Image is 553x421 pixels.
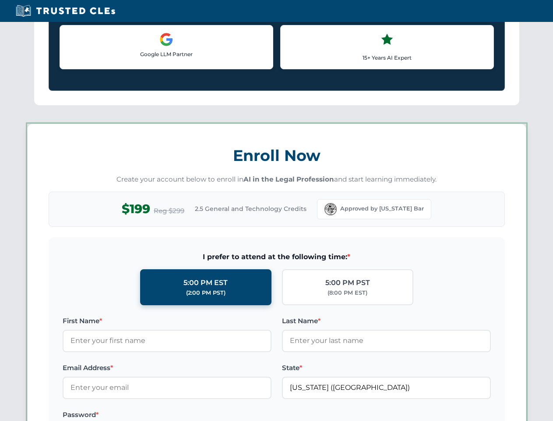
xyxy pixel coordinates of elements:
label: Email Address [63,363,271,373]
label: State [282,363,491,373]
div: 5:00 PM PST [325,277,370,289]
label: Password [63,410,271,420]
input: Enter your email [63,377,271,399]
img: Trusted CLEs [13,4,118,18]
h3: Enroll Now [49,142,505,169]
img: Florida Bar [324,203,337,215]
p: Create your account below to enroll in and start learning immediately. [49,175,505,185]
p: Google LLM Partner [67,50,266,58]
div: (2:00 PM PST) [186,289,225,297]
img: Google [159,32,173,46]
label: First Name [63,316,271,326]
span: Reg $299 [154,206,184,216]
p: 15+ Years AI Expert [288,54,486,62]
input: Enter your first name [63,330,271,352]
span: $199 [122,199,150,219]
input: Florida (FL) [282,377,491,399]
strong: AI in the Legal Profession [243,175,334,183]
span: I prefer to attend at the following time: [63,251,491,263]
span: Approved by [US_STATE] Bar [340,204,424,213]
input: Enter your last name [282,330,491,352]
div: 5:00 PM EST [183,277,228,289]
div: (8:00 PM EST) [328,289,367,297]
span: 2.5 General and Technology Credits [195,204,306,214]
label: Last Name [282,316,491,326]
